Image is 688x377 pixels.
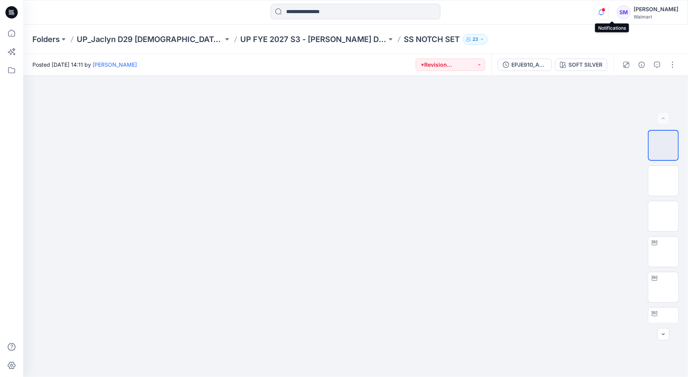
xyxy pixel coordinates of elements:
button: Details [636,59,648,71]
div: SOFT SILVER [568,61,602,69]
a: UP_Jaclyn D29 [DEMOGRAPHIC_DATA] Sleep [77,34,223,45]
button: 23 [463,34,488,45]
span: Posted [DATE] 14:11 by [32,61,137,69]
button: SOFT SILVER [555,59,607,71]
a: UP FYE 2027 S3 - [PERSON_NAME] D29 [DEMOGRAPHIC_DATA] Sleepwear [240,34,387,45]
div: EPJE910_ADM_SS NOTCH SET [511,61,547,69]
p: 23 [472,35,478,44]
p: SS NOTCH SET [404,34,460,45]
div: Walmart [634,14,678,20]
a: [PERSON_NAME] [93,61,137,68]
div: SM [617,5,631,19]
a: Folders [32,34,60,45]
button: EPJE910_ADM_SS NOTCH SET [498,59,552,71]
div: [PERSON_NAME] [634,5,678,14]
